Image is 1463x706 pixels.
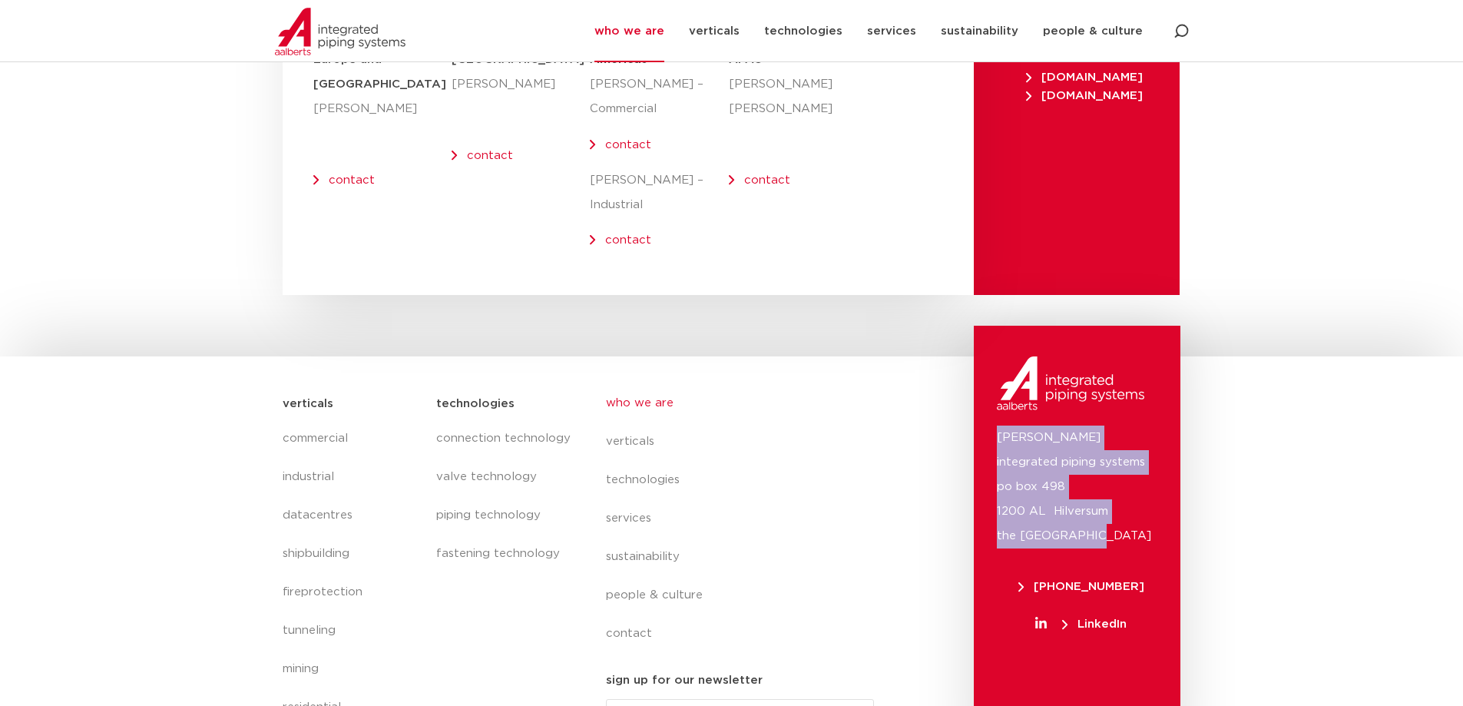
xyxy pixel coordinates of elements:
[606,423,887,461] a: verticals
[590,72,728,121] p: [PERSON_NAME] – Commercial
[436,419,574,458] a: connection technology
[436,458,574,496] a: valve technology
[744,174,790,186] a: contact
[1020,90,1149,101] a: [DOMAIN_NAME]
[283,612,422,650] a: tunneling
[606,384,887,423] a: who we are
[1062,618,1127,630] span: LinkedIn
[590,168,728,217] p: [PERSON_NAME] – Industrial
[1018,581,1144,592] span: [PHONE_NUMBER]
[283,573,422,612] a: fireprotection
[436,392,515,416] h5: technologies
[436,535,574,573] a: fastening technology
[606,615,887,653] a: contact
[436,496,574,535] a: piping technology
[606,668,763,693] h5: sign up for our newsletter
[1026,71,1143,83] span: [DOMAIN_NAME]
[997,581,1165,592] a: [PHONE_NUMBER]
[606,384,887,653] nav: Menu
[283,650,422,688] a: mining
[605,234,651,246] a: contact
[467,150,513,161] a: contact
[329,174,375,186] a: contact
[1026,90,1143,101] span: [DOMAIN_NAME]
[283,419,422,458] a: commercial
[606,538,887,576] a: sustainability
[436,419,574,573] nav: Menu
[606,461,887,499] a: technologies
[1020,71,1149,83] a: [DOMAIN_NAME]
[283,458,422,496] a: industrial
[452,72,590,97] p: [PERSON_NAME]
[997,618,1165,630] a: LinkedIn
[606,576,887,615] a: people & culture
[313,97,452,121] p: [PERSON_NAME]
[605,139,651,151] a: contact
[283,535,422,573] a: shipbuilding
[997,426,1157,549] p: [PERSON_NAME] integrated piping systems po box 498 1200 AL Hilversum the [GEOGRAPHIC_DATA]
[729,72,813,121] p: [PERSON_NAME] [PERSON_NAME]
[283,496,422,535] a: datacentres
[283,392,333,416] h5: verticals
[606,499,887,538] a: services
